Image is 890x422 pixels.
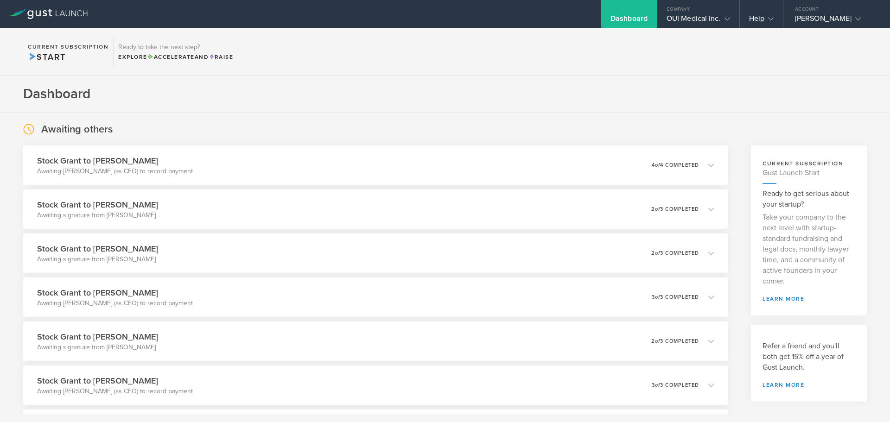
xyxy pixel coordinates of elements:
em: of [655,162,660,168]
h3: Stock Grant to [PERSON_NAME] [37,243,158,255]
h2: Current Subscription [28,44,108,50]
h3: Stock Grant to [PERSON_NAME] [37,375,193,387]
span: Accelerate [147,54,195,60]
h2: Awaiting others [41,123,113,136]
p: Awaiting signature from [PERSON_NAME] [37,255,158,264]
p: Awaiting [PERSON_NAME] (as CEO) to record payment [37,299,193,308]
h3: Stock Grant to [PERSON_NAME] [37,287,193,299]
h3: Stock Grant to [PERSON_NAME] [37,331,158,343]
div: [PERSON_NAME] [795,14,874,28]
p: Awaiting [PERSON_NAME] (as CEO) to record payment [37,387,193,396]
h4: Gust Launch Start [763,168,855,178]
em: of [655,382,660,388]
a: Learn more [763,382,855,388]
h3: Stock Grant to [PERSON_NAME] [37,155,193,167]
em: of [655,338,660,344]
div: Ready to take the next step?ExploreAccelerateandRaise [113,37,238,66]
span: Raise [209,54,233,60]
h3: current subscription [763,159,855,168]
p: Take your company to the next level with startup-standard fundraising and legal docs, monthly law... [763,212,855,287]
h3: Ready to get serious about your startup? [763,189,855,210]
em: of [655,206,660,212]
p: 3 3 completed [652,383,699,388]
div: Explore [118,53,233,61]
h3: Refer a friend and you'll both get 15% off a year of Gust Launch. [763,341,855,373]
p: 2 3 completed [651,251,699,256]
p: 4 4 completed [652,163,699,168]
p: Awaiting signature from [PERSON_NAME] [37,343,158,352]
div: OUI Medical Inc. [667,14,730,28]
em: of [655,294,660,300]
p: Awaiting [PERSON_NAME] (as CEO) to record payment [37,167,193,176]
h3: Ready to take the next step? [118,44,233,50]
a: learn more [763,296,855,302]
p: 2 3 completed [651,207,699,212]
span: and [147,54,209,60]
div: Help [749,14,774,28]
p: Awaiting signature from [PERSON_NAME] [37,211,158,220]
em: of [655,250,660,256]
span: Start [28,52,65,62]
p: 3 3 completed [652,295,699,300]
p: 2 3 completed [651,339,699,344]
div: Dashboard [610,14,648,28]
h3: Stock Grant to [PERSON_NAME] [37,199,158,211]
